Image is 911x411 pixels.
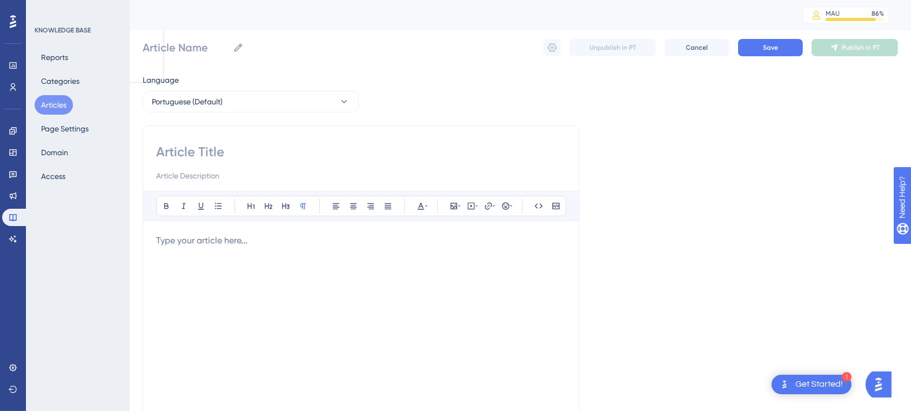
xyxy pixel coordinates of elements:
[826,9,840,18] div: MAU
[156,143,566,161] input: Article Title
[872,9,884,18] div: 86 %
[772,375,852,394] div: Open Get Started! checklist, remaining modules: 1
[665,39,729,56] button: Cancel
[25,3,68,16] span: Need Help?
[866,368,898,401] iframe: UserGuiding AI Assistant Launcher
[763,43,778,52] span: Save
[152,95,223,108] span: Portuguese (Default)
[143,40,229,55] input: Article Name
[35,26,91,35] div: KNOWLEDGE BASE
[778,378,791,391] img: launcher-image-alternative-text
[570,39,656,56] button: Unpublish in PT
[842,43,880,52] span: Publish in PT
[156,169,566,182] input: Article Description
[686,43,708,52] span: Cancel
[143,91,359,112] button: Portuguese (Default)
[738,39,803,56] button: Save
[35,167,72,186] button: Access
[143,74,179,87] span: Language
[35,95,73,115] button: Articles
[795,379,843,390] div: Get Started!
[35,48,75,67] button: Reports
[35,71,86,91] button: Categories
[842,372,852,382] div: 1
[35,119,95,138] button: Page Settings
[812,39,898,56] button: Publish in PT
[590,43,636,52] span: Unpublish in PT
[35,143,75,162] button: Domain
